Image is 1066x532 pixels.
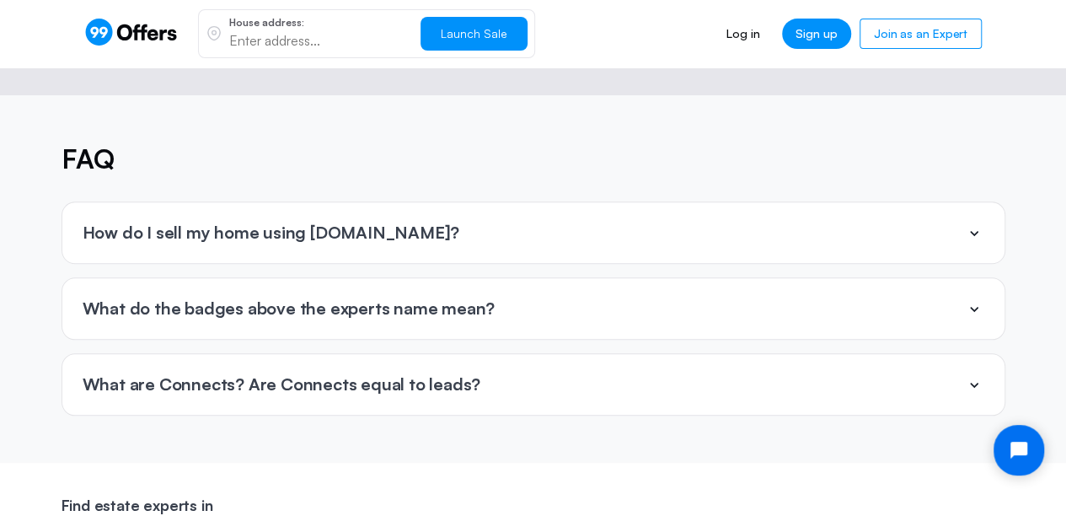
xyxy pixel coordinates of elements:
[229,31,407,50] input: Enter address...
[229,18,407,28] p: House address:
[979,411,1058,490] iframe: Tidio Chat
[83,375,481,394] p: What are Connects? Are Connects equal to leads?
[83,223,460,242] p: How do I sell my home using [DOMAIN_NAME]?
[62,142,1005,175] h5: FAQ
[441,26,507,40] span: Launch Sale
[782,19,851,49] a: Sign up
[860,19,982,49] a: Join as an Expert
[713,19,773,49] a: Log in
[62,497,1005,529] h3: Find estate experts in
[421,17,528,51] button: Launch Sale
[83,299,496,318] p: What do the badges above the experts name mean?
